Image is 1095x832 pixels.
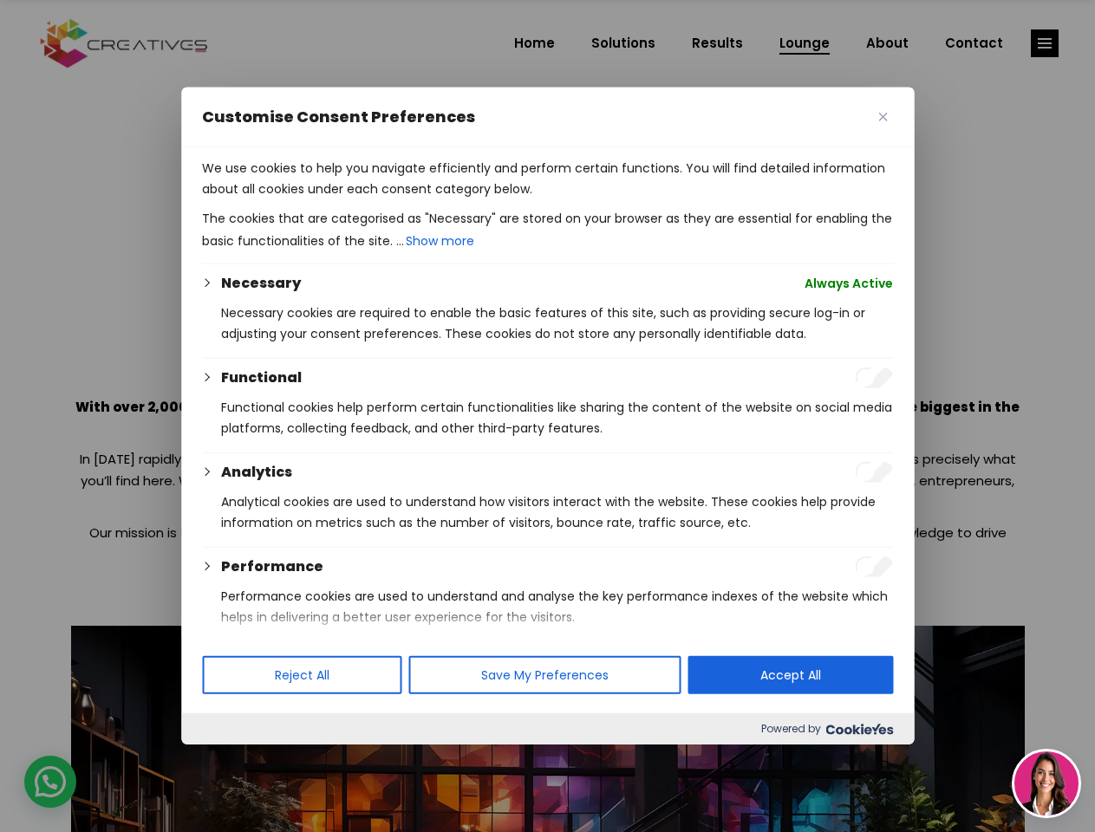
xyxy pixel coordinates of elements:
button: Accept All [688,656,893,694]
button: Performance [221,556,323,577]
button: Functional [221,367,302,388]
button: Close [872,107,893,127]
img: Cookieyes logo [825,724,893,735]
p: Functional cookies help perform certain functionalities like sharing the content of the website o... [221,397,893,439]
span: Customise Consent Preferences [202,107,475,127]
p: The cookies that are categorised as "Necessary" are stored on your browser as they are essential ... [202,208,893,253]
img: Close [878,113,887,121]
div: Powered by [181,713,914,744]
p: Analytical cookies are used to understand how visitors interact with the website. These cookies h... [221,491,893,533]
input: Enable Analytics [855,462,893,483]
p: Performance cookies are used to understand and analyse the key performance indexes of the website... [221,586,893,627]
button: Analytics [221,462,292,483]
input: Enable Functional [855,367,893,388]
button: Necessary [221,273,301,294]
img: agent [1014,751,1079,816]
input: Enable Performance [855,556,893,577]
span: Always Active [805,273,893,294]
p: Necessary cookies are required to enable the basic features of this site, such as providing secur... [221,302,893,344]
button: Save My Preferences [408,656,681,694]
button: Reject All [202,656,401,694]
p: We use cookies to help you navigate efficiently and perform certain functions. You will find deta... [202,158,893,199]
button: Show more [404,229,476,253]
div: Customise Consent Preferences [181,88,914,744]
